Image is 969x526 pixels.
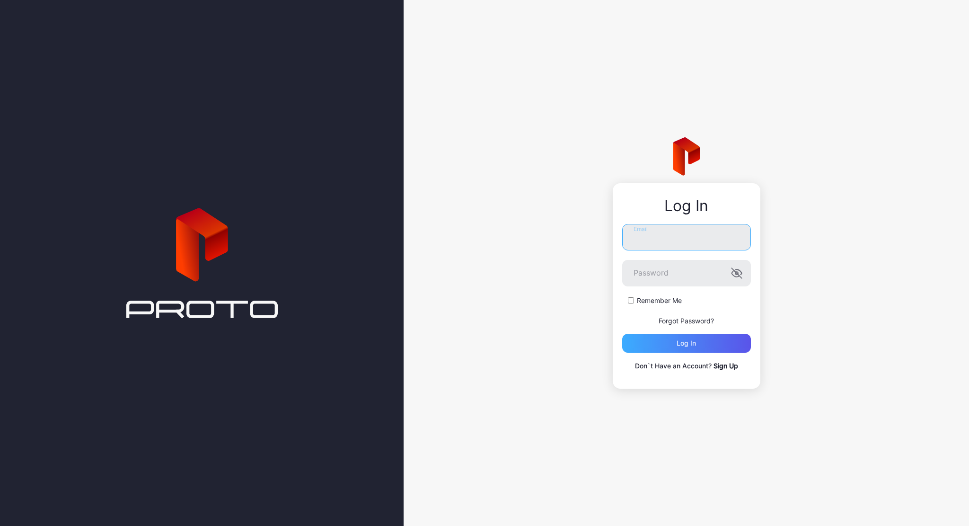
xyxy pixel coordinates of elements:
div: Log In [622,197,751,214]
a: Sign Up [714,362,738,370]
input: Email [622,224,751,250]
a: Forgot Password? [659,317,714,325]
button: Password [731,267,742,279]
button: Log in [622,334,751,353]
label: Remember Me [637,296,682,305]
p: Don`t Have an Account? [622,360,751,372]
input: Password [622,260,751,286]
div: Log in [677,339,696,347]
